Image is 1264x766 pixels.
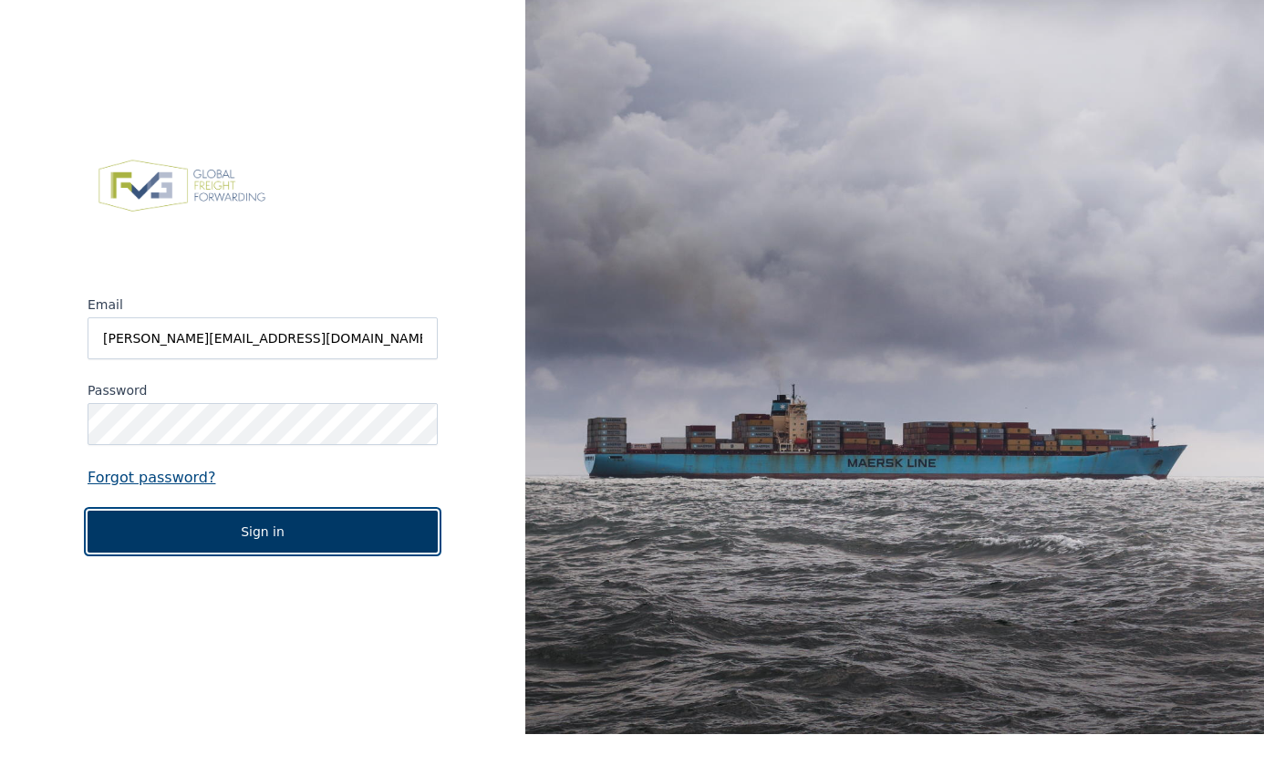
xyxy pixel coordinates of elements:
[88,295,438,314] label: Email
[88,511,438,553] button: Sign in
[88,381,438,399] label: Password
[88,467,438,489] a: Forgot password?
[88,150,276,223] img: FVG - Global freight forwarding
[88,317,438,359] input: Email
